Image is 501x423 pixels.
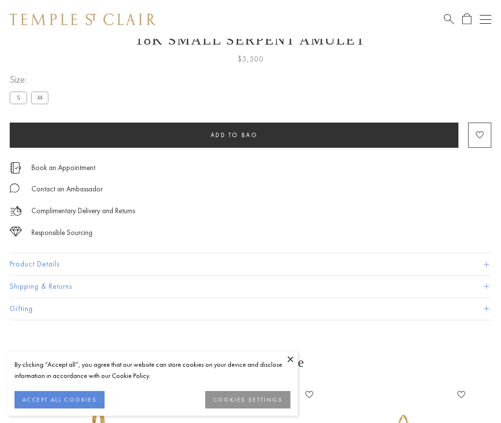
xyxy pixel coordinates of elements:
[10,227,22,236] img: icon_sourcing.svg
[10,162,21,173] img: icon_appointment.svg
[31,92,48,104] label: M
[10,123,458,148] button: Add to bag
[31,205,135,217] p: Complimentary Delivery and Returns
[31,162,95,173] a: Book an Appointment
[205,391,290,408] button: COOKIES SETTINGS
[10,183,19,193] img: MessageIcon-01_2.svg
[15,359,290,381] div: By clicking “Accept all”, you agree that our website can store cookies on your device and disclos...
[31,227,92,239] div: Responsible Sourcing
[10,253,491,275] button: Product Details
[480,14,491,25] button: Open navigation
[15,391,105,408] button: ACCEPT ALL COOKIES
[10,92,27,104] label: S
[10,31,491,48] h1: 18K Small Serpent Amulet
[211,131,258,139] span: Add to bag
[10,14,156,25] img: Temple St. Clair
[10,276,491,298] button: Shipping & Returns
[462,13,471,25] a: Open Shopping Bag
[31,183,103,195] div: Contact an Ambassador
[238,53,264,65] span: $5,500
[10,298,491,320] button: Gifting
[10,205,22,217] img: icon_delivery.svg
[10,72,52,88] span: Size:
[444,13,454,25] a: Search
